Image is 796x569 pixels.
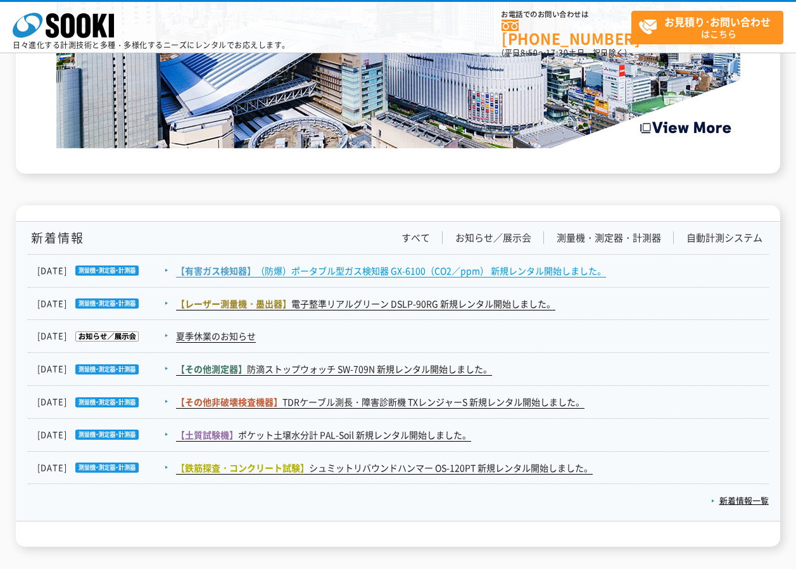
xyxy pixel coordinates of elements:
span: 【鉄筋探査・コンクリート試験】 [176,461,309,474]
img: 測量機・測定器・計測器 [67,430,139,440]
dt: [DATE] [37,362,175,376]
a: [PHONE_NUMBER] [502,20,631,46]
span: 8:50 [521,47,538,58]
a: 夏季休業のお知らせ [176,329,256,343]
span: (平日 ～ 土日、祝日除く) [502,47,627,58]
dt: [DATE] [37,329,175,343]
span: 【その他測定器】 [176,362,247,375]
a: 測量機・測定器・計測器 [557,231,661,245]
span: 【土質試験機】 [176,428,238,441]
a: 【鉄筋探査・コンクリート試験】シュミットリバウンドハンマー OS-120PT 新規レンタル開始しました。 [176,461,593,475]
img: 測量機・測定器・計測器 [67,298,139,309]
a: 【有害ガス検知器】（防爆）ポータブル型ガス検知器 GX-6100（CO2／ppm） 新規レンタル開始しました。 [176,264,606,278]
dt: [DATE] [37,395,175,409]
span: お電話でのお問い合わせは [502,11,631,18]
a: 【土質試験機】ポケット土壌水分計 PAL-Soil 新規レンタル開始しました。 [176,428,471,442]
span: 【レーザー測量機・墨出器】 [176,297,291,310]
dt: [DATE] [37,428,175,442]
img: 測量機・測定器・計測器 [67,397,139,407]
dt: [DATE] [37,264,175,278]
img: お知らせ／展示会 [67,331,139,342]
a: お見積り･お問い合わせはこちら [631,11,783,44]
span: 【有害ガス検知器】 [176,264,256,277]
span: 【その他非破壊検査機器】 [176,395,282,408]
a: 【その他非破壊検査機器】TDRケーブル測長・障害診断機 TXレンジャーS 新規レンタル開始しました。 [176,395,584,409]
img: 測量機・測定器・計測器 [67,463,139,473]
a: 自動計測システム [686,231,762,245]
strong: お見積り･お問い合わせ [664,14,771,29]
a: お知らせ／展示会 [455,231,531,245]
img: 測量機・測定器・計測器 [67,364,139,374]
a: 【レーザー測量機・墨出器】電子整準リアルグリーン DSLP-90RG 新規レンタル開始しました。 [176,297,555,310]
p: 日々進化する計測技術と多種・多様化するニーズにレンタルでお応えします。 [13,41,290,49]
h1: 新着情報 [28,231,84,245]
a: 【その他測定器】防滴ストップウォッチ SW-709N 新規レンタル開始しました。 [176,362,492,376]
a: 新着情報一覧 [711,494,769,506]
img: 測量機・測定器・計測器 [67,265,139,276]
dt: [DATE] [37,297,175,310]
a: Create the Future [56,135,740,147]
span: 17:30 [546,47,569,58]
a: すべて [401,231,430,245]
span: はこちら [638,11,783,43]
dt: [DATE] [37,461,175,475]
